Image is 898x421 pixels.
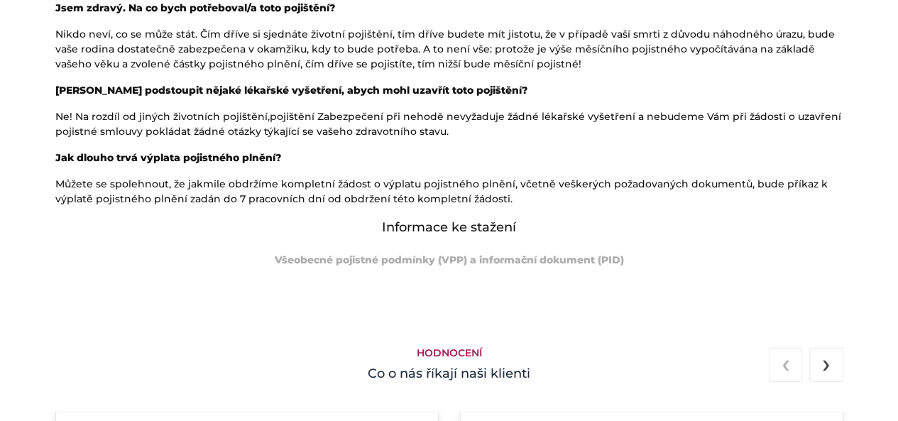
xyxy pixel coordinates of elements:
[55,27,843,72] p: Nikdo neví, co se může stát. Čím dříve si sjednáte životní pojištění, tím dříve budete mít jistot...
[55,84,527,97] strong: [PERSON_NAME] podstoupit nějaké lékařské vyšetření, abych mohl uzavřít toto pojištění?
[55,218,843,237] h4: Informace ke stažení
[55,109,843,139] p: Ne! Na rozdíl od jiných životních pojištění,pojištění Zabezpečení při nehodě nevyžaduje žádné lék...
[782,346,790,380] span: Previous
[55,347,843,359] h5: Hodnocení
[55,151,281,164] strong: Jak dlouho trvá výplata pojistného plnění?
[55,364,843,383] h4: Co o nás říkají naši klienti
[55,177,843,207] p: Můžete se spolehnout, že jakmile obdržíme kompletní žádost o výplatu pojistného plnění, včetně ve...
[275,253,624,266] a: Všeobecné pojistné podmínky (VPP) a informační dokument (PID)
[822,346,831,380] span: Next
[55,1,335,14] strong: Jsem zdravý. Na co bych potřeboval/a toto pojištění?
